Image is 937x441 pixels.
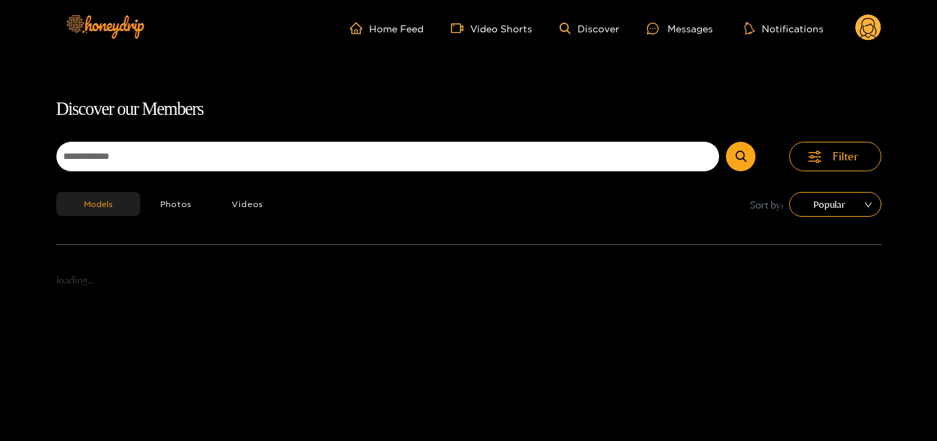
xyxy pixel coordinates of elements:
h1: Discover our Members [56,95,881,124]
span: home [350,22,369,34]
span: Popular [800,194,871,215]
span: Sort by: [750,197,784,213]
a: Home Feed [350,22,423,34]
span: video-camera [451,22,470,34]
button: Videos [212,192,283,216]
button: Submit Search [726,142,756,171]
button: Notifications [740,21,828,35]
p: loading... [56,272,881,288]
div: Messages [647,21,713,36]
a: Discover [560,23,619,34]
button: Photos [140,192,212,216]
a: Video Shorts [451,22,532,34]
span: Filter [833,149,859,164]
button: Filter [789,142,881,171]
div: sort [789,192,881,217]
button: Models [56,192,140,216]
